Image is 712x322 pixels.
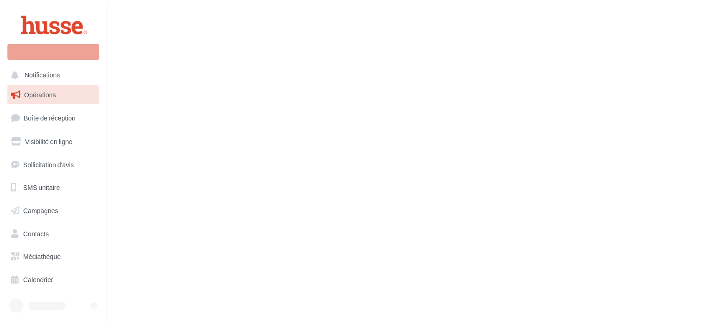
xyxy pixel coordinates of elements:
span: Boîte de réception [24,114,76,122]
a: Campagnes [6,201,101,221]
span: Visibilité en ligne [25,138,72,145]
span: SMS unitaire [23,183,60,191]
span: Sollicitation d'avis [23,160,74,168]
span: Médiathèque [23,253,61,260]
a: Contacts [6,224,101,244]
a: Boîte de réception [6,108,101,128]
div: Nouvelle campagne [7,44,99,60]
a: Opérations [6,85,101,105]
a: Visibilité en ligne [6,132,101,152]
span: Opérations [24,91,56,99]
span: Notifications [25,71,60,79]
span: Campagnes [23,207,58,215]
span: Calendrier [23,276,53,284]
a: Calendrier [6,270,101,290]
a: Médiathèque [6,247,101,266]
span: Contacts [23,230,49,238]
a: SMS unitaire [6,178,101,197]
a: Sollicitation d'avis [6,155,101,175]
